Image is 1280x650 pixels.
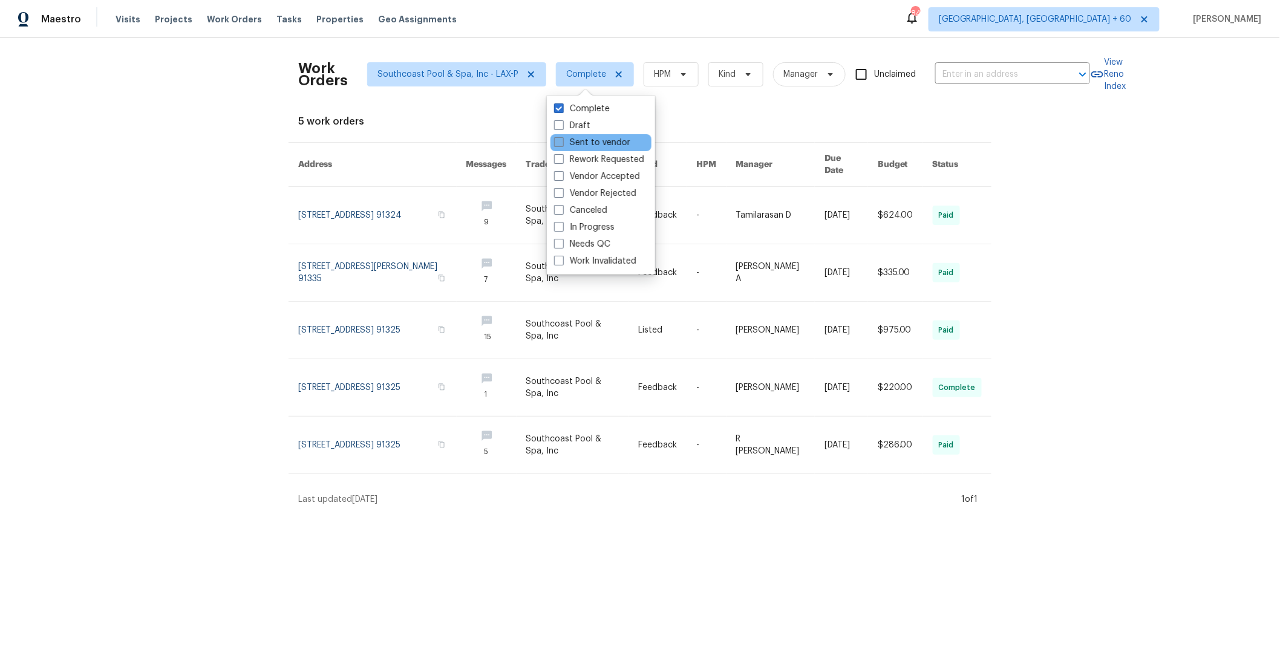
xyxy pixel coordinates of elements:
[436,324,447,335] button: Copy Address
[554,221,615,233] label: In Progress
[566,68,606,80] span: Complete
[629,187,687,244] td: Feedback
[654,68,671,80] span: HPM
[554,120,590,132] label: Draft
[517,359,629,417] td: Southcoast Pool & Spa, Inc
[457,143,517,187] th: Messages
[377,68,518,80] span: Southcoast Pool & Spa, Inc - LAX-P
[629,359,687,417] td: Feedback
[687,244,727,302] td: -
[289,143,457,187] th: Address
[316,13,364,25] span: Properties
[939,13,1132,25] span: [GEOGRAPHIC_DATA], [GEOGRAPHIC_DATA] + 60
[207,13,262,25] span: Work Orders
[783,68,818,80] span: Manager
[868,143,923,187] th: Budget
[554,255,636,267] label: Work Invalidated
[155,13,192,25] span: Projects
[687,359,727,417] td: -
[1090,56,1126,93] a: View Reno Index
[298,493,958,505] div: Last updated
[554,171,640,183] label: Vendor Accepted
[727,187,815,244] td: Tamilarasan D
[517,187,629,244] td: Southcoast Pool & Spa, Inc
[629,143,687,187] th: Kind
[727,244,815,302] td: [PERSON_NAME] A
[436,273,447,284] button: Copy Address
[935,65,1056,84] input: Enter in an address
[41,13,81,25] span: Maestro
[629,244,687,302] td: Feedback
[727,359,815,417] td: [PERSON_NAME]
[911,7,919,19] div: 841
[962,493,978,505] div: 1 of 1
[687,417,727,474] td: -
[554,204,607,216] label: Canceled
[517,244,629,302] td: Southcoast Pool & Spa, Inc
[436,439,447,450] button: Copy Address
[116,13,140,25] span: Visits
[554,238,610,250] label: Needs QC
[517,143,629,187] th: Trade Partner
[436,382,447,392] button: Copy Address
[727,143,815,187] th: Manager
[276,15,302,24] span: Tasks
[687,187,727,244] td: -
[815,143,868,187] th: Due Date
[629,417,687,474] td: Feedback
[352,495,377,504] span: [DATE]
[874,68,916,81] span: Unclaimed
[923,143,991,187] th: Status
[1074,66,1091,83] button: Open
[517,302,629,359] td: Southcoast Pool & Spa, Inc
[1189,13,1262,25] span: [PERSON_NAME]
[719,68,736,80] span: Kind
[517,417,629,474] td: Southcoast Pool & Spa, Inc
[436,209,447,220] button: Copy Address
[727,302,815,359] td: [PERSON_NAME]
[629,302,687,359] td: Listed
[554,187,636,200] label: Vendor Rejected
[687,143,727,187] th: HPM
[554,137,630,149] label: Sent to vendor
[298,115,982,128] div: 5 work orders
[554,103,610,115] label: Complete
[554,154,644,166] label: Rework Requested
[687,302,727,359] td: -
[727,417,815,474] td: R [PERSON_NAME]
[378,13,457,25] span: Geo Assignments
[298,62,348,86] h2: Work Orders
